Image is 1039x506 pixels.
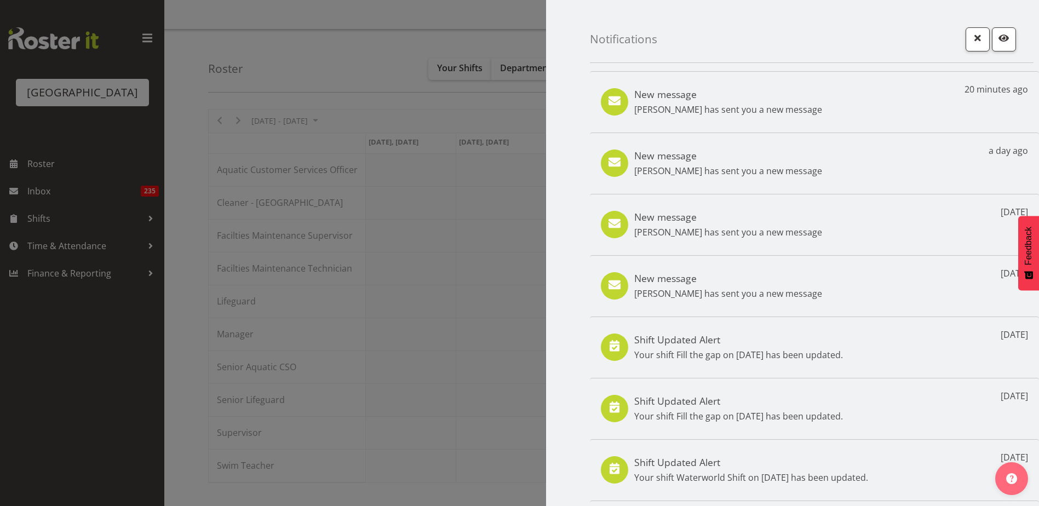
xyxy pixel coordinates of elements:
h5: Shift Updated Alert [634,395,843,407]
p: [PERSON_NAME] has sent you a new message [634,103,822,116]
h5: New message [634,88,822,100]
p: [DATE] [1001,205,1028,219]
p: Your shift Fill the gap on [DATE] has been updated. [634,410,843,423]
button: Mark as read [992,27,1016,51]
p: Your shift Fill the gap on [DATE] has been updated. [634,348,843,361]
p: [PERSON_NAME] has sent you a new message [634,164,822,177]
button: Close [966,27,990,51]
h5: New message [634,211,822,223]
span: Feedback [1024,227,1034,265]
img: help-xxl-2.png [1006,473,1017,484]
h5: New message [634,272,822,284]
p: a day ago [989,144,1028,157]
p: [PERSON_NAME] has sent you a new message [634,287,822,300]
h5: Shift Updated Alert [634,456,868,468]
h4: Notifications [590,33,657,45]
p: [PERSON_NAME] has sent you a new message [634,226,822,239]
p: [DATE] [1001,389,1028,403]
p: 20 minutes ago [965,83,1028,96]
p: Your shift Waterworld Shift on [DATE] has been updated. [634,471,868,484]
p: [DATE] [1001,267,1028,280]
p: [DATE] [1001,451,1028,464]
p: [DATE] [1001,328,1028,341]
h5: New message [634,150,822,162]
button: Feedback - Show survey [1018,216,1039,290]
h5: Shift Updated Alert [634,334,843,346]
